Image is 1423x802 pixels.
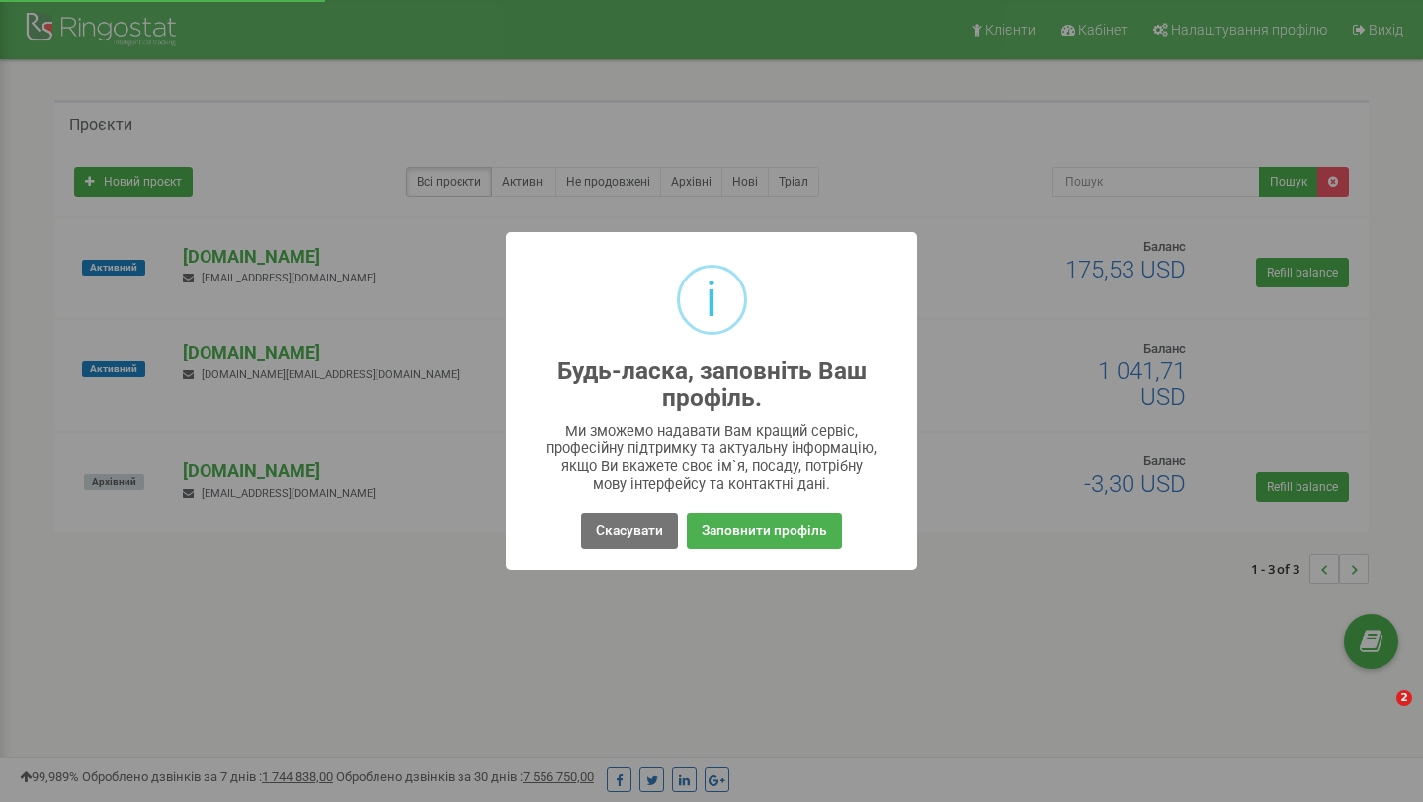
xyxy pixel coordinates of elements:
[706,268,717,332] div: i
[1356,690,1403,738] iframe: Intercom live chat
[1396,690,1412,706] span: 2
[581,513,678,549] button: Скасувати
[545,359,879,412] h2: Будь-ласка, заповніть Ваш профіль.
[687,513,842,549] button: Заповнити профіль
[545,422,879,493] div: Ми зможемо надавати Вам кращий сервіс, професійну підтримку та актуальну інформацію, якщо Ви вкаж...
